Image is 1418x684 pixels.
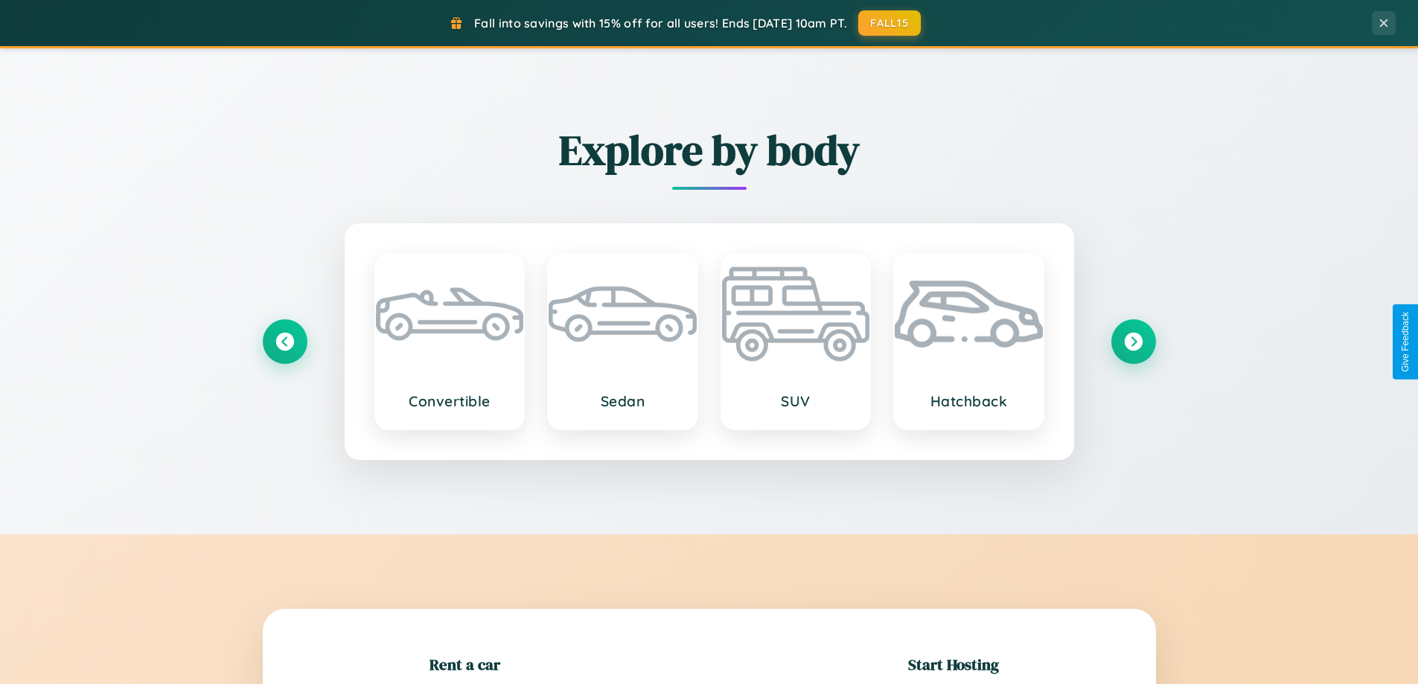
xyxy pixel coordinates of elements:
[910,392,1028,410] h3: Hatchback
[908,653,999,675] h2: Start Hosting
[737,392,855,410] h3: SUV
[858,10,921,36] button: FALL15
[563,392,682,410] h3: Sedan
[474,16,847,31] span: Fall into savings with 15% off for all users! Ends [DATE] 10am PT.
[1400,312,1411,372] div: Give Feedback
[263,121,1156,179] h2: Explore by body
[429,653,500,675] h2: Rent a car
[391,392,509,410] h3: Convertible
